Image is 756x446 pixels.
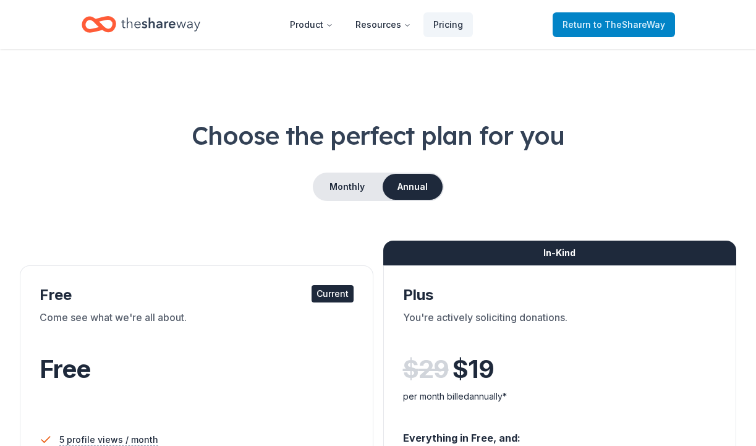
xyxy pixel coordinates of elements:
[423,12,473,37] a: Pricing
[280,10,473,39] nav: Main
[40,285,354,305] div: Free
[403,389,717,404] div: per month billed annually*
[40,354,90,384] span: Free
[403,310,717,345] div: You're actively soliciting donations.
[312,285,354,302] div: Current
[280,12,343,37] button: Product
[593,19,665,30] span: to TheShareWay
[346,12,421,37] button: Resources
[563,17,665,32] span: Return
[403,420,717,446] div: Everything in Free, and:
[82,10,200,39] a: Home
[314,174,380,200] button: Monthly
[452,352,494,387] span: $ 19
[40,310,354,345] div: Come see what we're all about.
[383,174,443,200] button: Annual
[383,241,737,265] div: In-Kind
[20,118,736,153] h1: Choose the perfect plan for you
[403,285,717,305] div: Plus
[553,12,675,37] a: Returnto TheShareWay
